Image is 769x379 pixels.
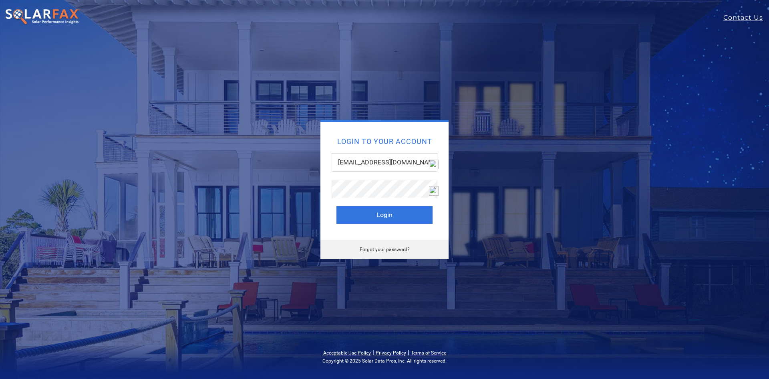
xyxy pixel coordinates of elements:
[411,350,446,356] a: Terms of Service
[723,13,769,22] a: Contact Us
[372,349,374,356] span: |
[336,206,433,224] button: Login
[5,8,80,25] img: SolarFax
[429,160,439,169] img: npw-badge-icon-locked.svg
[429,186,439,196] img: npw-badge-icon-locked.svg
[323,350,371,356] a: Acceptable Use Policy
[376,350,406,356] a: Privacy Policy
[336,138,433,145] h2: Login to your account
[360,247,410,252] a: Forgot your password?
[408,349,409,356] span: |
[332,153,437,172] input: Email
